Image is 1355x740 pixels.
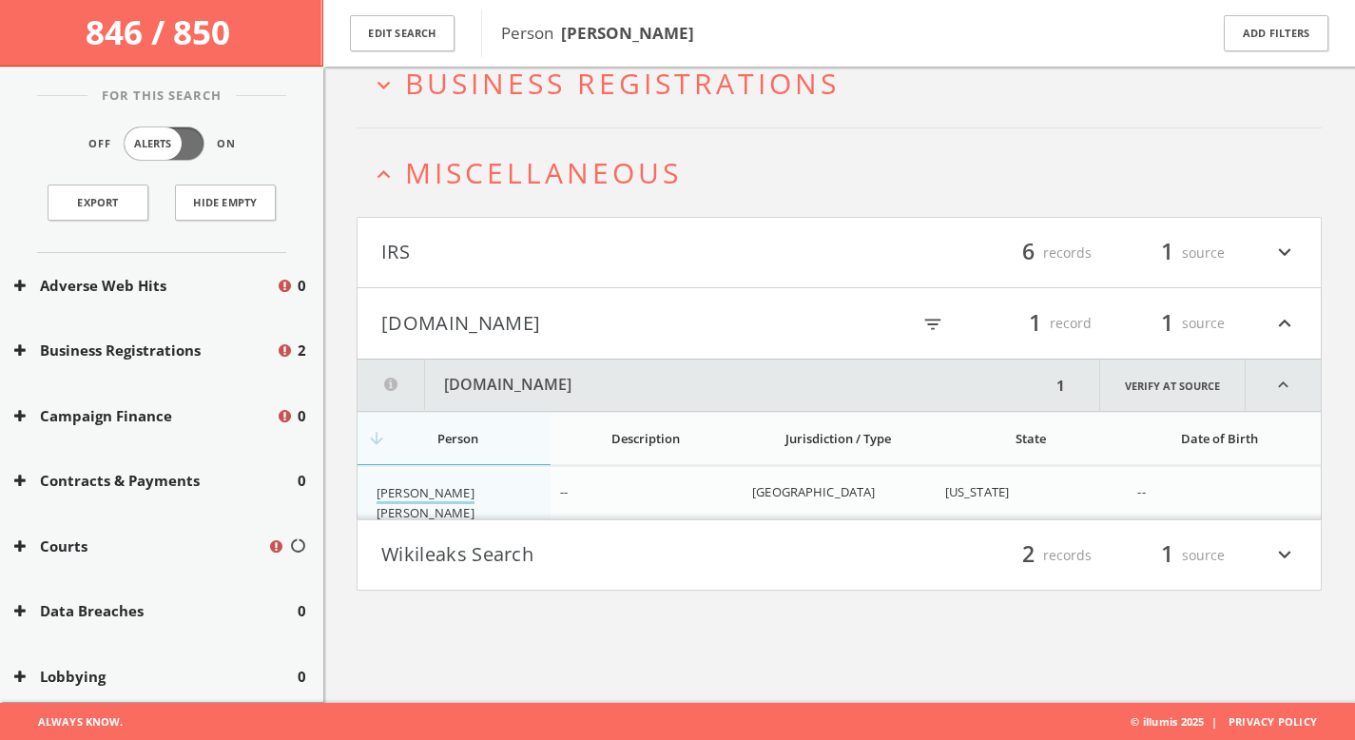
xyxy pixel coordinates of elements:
[1272,307,1297,340] i: expand_less
[1137,430,1302,447] div: Date of Birth
[1014,236,1043,269] span: 6
[86,10,238,54] span: 846 / 850
[945,430,1117,447] div: State
[1111,539,1225,572] div: source
[752,483,875,500] span: [GEOGRAPHIC_DATA]
[14,275,276,297] button: Adverse Web Hits
[371,157,1322,188] button: expand_lessMiscellaneous
[1229,714,1317,729] a: Privacy Policy
[377,430,539,447] div: Person
[1099,360,1246,411] a: Verify at source
[371,72,397,98] i: expand_more
[1020,306,1050,340] span: 1
[48,185,148,221] a: Export
[1014,538,1043,572] span: 2
[14,536,267,557] button: Courts
[1152,538,1182,572] span: 1
[1051,360,1071,411] div: 1
[381,307,840,340] button: [DOMAIN_NAME]
[298,405,306,427] span: 0
[358,360,1051,411] button: [DOMAIN_NAME]
[405,153,682,192] span: Miscellaneous
[350,15,455,52] button: Edit Search
[87,87,236,106] span: For This Search
[405,64,840,103] span: Business Registrations
[175,185,276,221] button: Hide Empty
[978,307,1092,340] div: record
[1272,539,1297,572] i: expand_more
[88,136,111,152] span: Off
[1204,714,1225,729] span: |
[1111,237,1225,269] div: source
[217,136,236,152] span: On
[371,162,397,187] i: expand_less
[1246,360,1321,411] i: expand_less
[381,539,840,572] button: Wikileaks Search
[298,600,306,622] span: 0
[752,430,924,447] div: Jurisdiction / Type
[1152,236,1182,269] span: 1
[945,483,1009,500] span: [US_STATE]
[1152,306,1182,340] span: 1
[298,275,306,297] span: 0
[371,68,1322,99] button: expand_moreBusiness Registrations
[1272,237,1297,269] i: expand_more
[358,466,1321,519] div: grid
[560,430,732,447] div: Description
[978,539,1092,572] div: records
[298,340,306,361] span: 2
[14,600,298,622] button: Data Breaches
[381,237,840,269] button: IRS
[14,666,298,688] button: Lobbying
[1224,15,1328,52] button: Add Filters
[14,405,276,427] button: Campaign Finance
[560,483,568,500] span: --
[14,340,276,361] button: Business Registrations
[1111,307,1225,340] div: source
[978,237,1092,269] div: records
[377,484,474,524] a: [PERSON_NAME] [PERSON_NAME]
[922,314,943,335] i: filter_list
[298,470,306,492] span: 0
[367,429,386,448] i: arrow_downward
[501,22,694,44] span: Person
[298,666,306,688] span: 0
[561,22,694,44] b: [PERSON_NAME]
[1137,483,1145,500] span: --
[14,470,298,492] button: Contracts & Payments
